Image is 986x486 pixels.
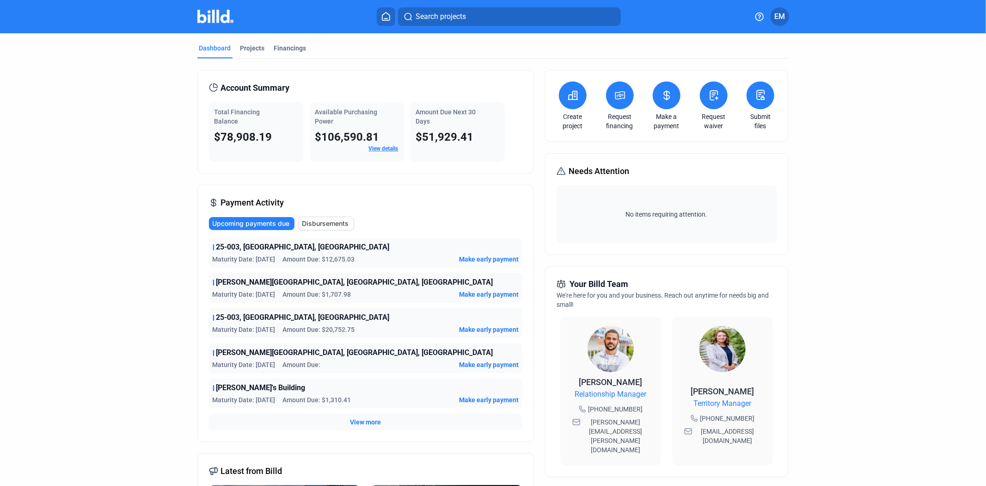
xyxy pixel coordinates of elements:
[398,7,621,26] button: Search projects
[650,112,683,131] a: Make a payment
[221,465,282,478] span: Latest from Billd
[582,417,649,455] span: [PERSON_NAME][EMAIL_ADDRESS][PERSON_NAME][DOMAIN_NAME]
[315,131,380,143] span: $106,590.81
[216,382,306,393] span: [PERSON_NAME]'s Building
[698,112,730,131] a: Request waiver
[588,405,643,414] span: [PHONE_NUMBER]
[604,112,636,131] a: Request financing
[588,326,634,372] img: Relationship Manager
[298,217,354,231] button: Disbursements
[214,131,272,143] span: $78,908.19
[283,395,351,405] span: Amount Due: $1,310.41
[199,44,231,53] div: Dashboard
[216,347,493,358] span: [PERSON_NAME][GEOGRAPHIC_DATA], [GEOGRAPHIC_DATA], [GEOGRAPHIC_DATA]
[209,217,294,230] button: Upcoming payments due
[283,360,321,369] span: Amount Due:
[283,325,355,334] span: Amount Due: $20,752.75
[459,255,519,264] button: Make early payment
[216,312,390,323] span: 25-003, [GEOGRAPHIC_DATA], [GEOGRAPHIC_DATA]
[699,326,746,372] img: Territory Manager
[274,44,306,53] div: Financings
[302,219,349,228] span: Disbursements
[694,398,752,409] span: Territory Manager
[459,360,519,369] button: Make early payment
[213,360,276,369] span: Maturity Date: [DATE]
[459,325,519,334] button: Make early payment
[416,11,466,22] span: Search projects
[213,290,276,299] span: Maturity Date: [DATE]
[575,389,647,400] span: Relationship Manager
[416,108,476,125] span: Amount Due Next 30 Days
[216,242,390,253] span: 25-003, [GEOGRAPHIC_DATA], [GEOGRAPHIC_DATA]
[283,290,351,299] span: Amount Due: $1,707.98
[557,112,589,131] a: Create project
[560,210,773,219] span: No items requiring attention.
[221,81,290,94] span: Account Summary
[694,427,761,445] span: [EMAIL_ADDRESS][DOMAIN_NAME]
[216,277,493,288] span: [PERSON_NAME][GEOGRAPHIC_DATA], [GEOGRAPHIC_DATA], [GEOGRAPHIC_DATA]
[369,145,398,152] a: View details
[213,395,276,405] span: Maturity Date: [DATE]
[569,165,629,178] span: Needs Attention
[214,108,260,125] span: Total Financing Balance
[240,44,265,53] div: Projects
[350,417,381,427] button: View more
[221,196,284,209] span: Payment Activity
[570,278,628,291] span: Your Billd Team
[213,219,290,228] span: Upcoming payments due
[459,395,519,405] button: Make early payment
[459,290,519,299] button: Make early payment
[744,112,777,131] a: Submit files
[774,11,785,22] span: EM
[691,386,754,396] span: [PERSON_NAME]
[197,10,234,23] img: Billd Company Logo
[557,292,769,308] span: We're here for you and your business. Reach out anytime for needs big and small!
[213,255,276,264] span: Maturity Date: [DATE]
[213,325,276,334] span: Maturity Date: [DATE]
[579,377,643,387] span: [PERSON_NAME]
[700,414,754,423] span: [PHONE_NUMBER]
[416,131,474,143] span: $51,929.41
[315,108,378,125] span: Available Purchasing Power
[771,7,789,26] button: EM
[283,255,355,264] span: Amount Due: $12,675.03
